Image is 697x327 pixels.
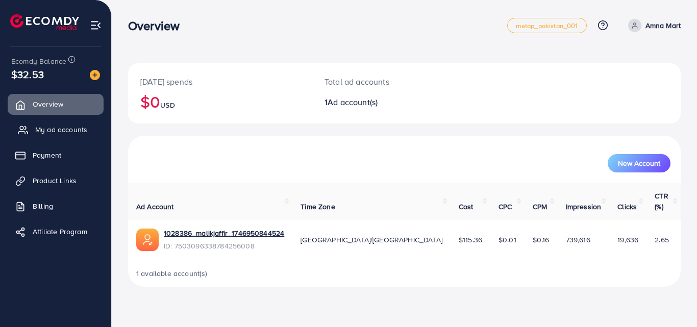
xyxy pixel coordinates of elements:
[8,94,104,114] a: Overview
[33,150,61,160] span: Payment
[645,19,681,32] p: Amna Mart
[140,76,300,88] p: [DATE] spends
[654,281,689,319] iframe: Chat
[301,235,442,245] span: [GEOGRAPHIC_DATA]/[GEOGRAPHIC_DATA]
[499,202,512,212] span: CPC
[136,268,208,279] span: 1 available account(s)
[136,202,174,212] span: Ad Account
[533,235,550,245] span: $0.16
[459,235,482,245] span: $115.36
[33,227,87,237] span: Affiliate Program
[655,191,668,211] span: CTR (%)
[8,119,104,140] a: My ad accounts
[90,70,100,80] img: image
[8,196,104,216] a: Billing
[617,202,637,212] span: Clicks
[10,14,79,30] img: logo
[566,202,602,212] span: Impression
[618,160,660,167] span: New Account
[90,19,102,31] img: menu
[566,235,590,245] span: 739,616
[136,229,159,251] img: ic-ads-acc.e4c84228.svg
[33,201,53,211] span: Billing
[164,241,284,251] span: ID: 7503096338784256008
[11,67,44,82] span: $32.53
[325,97,438,107] h2: 1
[516,22,578,29] span: metap_pakistan_001
[35,124,87,135] span: My ad accounts
[33,99,63,109] span: Overview
[140,92,300,111] h2: $0
[325,76,438,88] p: Total ad accounts
[11,56,66,66] span: Ecomdy Balance
[624,19,681,32] a: Amna Mart
[459,202,474,212] span: Cost
[33,175,77,186] span: Product Links
[164,228,284,238] a: 1028386_malikjaffir_1746950844524
[328,96,378,108] span: Ad account(s)
[8,221,104,242] a: Affiliate Program
[8,145,104,165] a: Payment
[655,235,669,245] span: 2.65
[301,202,335,212] span: Time Zone
[617,235,638,245] span: 19,636
[608,154,670,172] button: New Account
[533,202,547,212] span: CPM
[499,235,516,245] span: $0.01
[8,170,104,191] a: Product Links
[160,100,175,110] span: USD
[507,18,587,33] a: metap_pakistan_001
[128,18,188,33] h3: Overview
